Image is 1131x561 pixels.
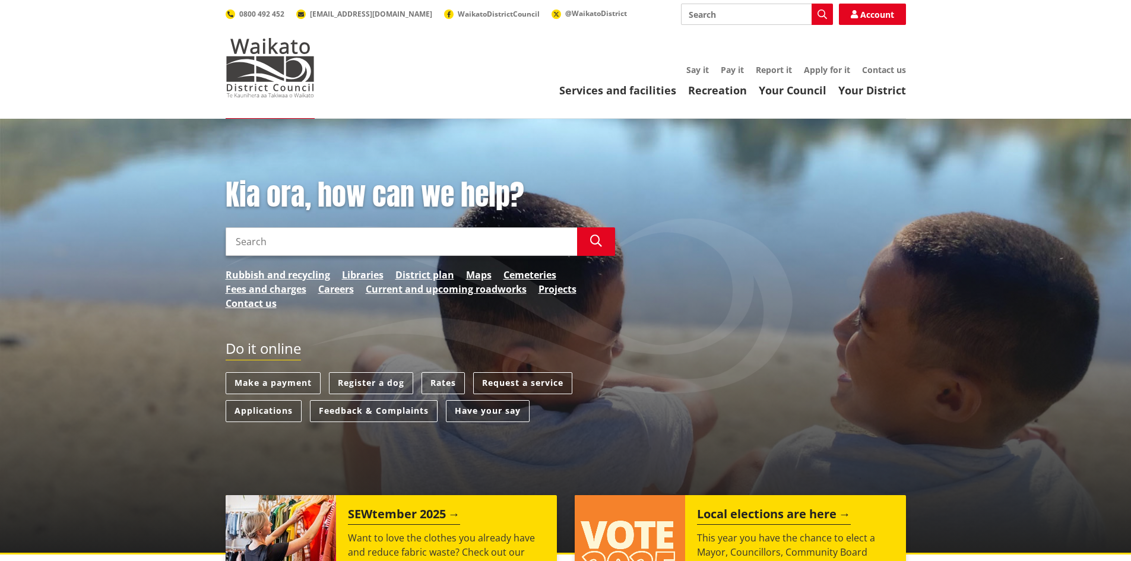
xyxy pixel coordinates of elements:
[862,64,906,75] a: Contact us
[458,9,540,19] span: WaikatoDistrictCouncil
[226,227,577,256] input: Search input
[226,9,284,19] a: 0800 492 452
[804,64,850,75] a: Apply for it
[318,282,354,296] a: Careers
[226,372,321,394] a: Make a payment
[342,268,384,282] a: Libraries
[422,372,465,394] a: Rates
[226,296,277,310] a: Contact us
[226,400,302,422] a: Applications
[688,83,747,97] a: Recreation
[310,9,432,19] span: [EMAIL_ADDRESS][DOMAIN_NAME]
[681,4,833,25] input: Search input
[466,268,492,282] a: Maps
[686,64,709,75] a: Say it
[473,372,572,394] a: Request a service
[839,4,906,25] a: Account
[395,268,454,282] a: District plan
[503,268,556,282] a: Cemeteries
[329,372,413,394] a: Register a dog
[446,400,530,422] a: Have your say
[310,400,438,422] a: Feedback & Complaints
[226,268,330,282] a: Rubbish and recycling
[226,178,615,213] h1: Kia ora, how can we help?
[552,8,627,18] a: @WaikatoDistrict
[756,64,792,75] a: Report it
[559,83,676,97] a: Services and facilities
[565,8,627,18] span: @WaikatoDistrict
[838,83,906,97] a: Your District
[697,507,851,525] h2: Local elections are here
[226,38,315,97] img: Waikato District Council - Te Kaunihera aa Takiwaa o Waikato
[226,340,301,361] h2: Do it online
[226,282,306,296] a: Fees and charges
[296,9,432,19] a: [EMAIL_ADDRESS][DOMAIN_NAME]
[444,9,540,19] a: WaikatoDistrictCouncil
[759,83,826,97] a: Your Council
[538,282,576,296] a: Projects
[348,507,460,525] h2: SEWtember 2025
[721,64,744,75] a: Pay it
[239,9,284,19] span: 0800 492 452
[366,282,527,296] a: Current and upcoming roadworks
